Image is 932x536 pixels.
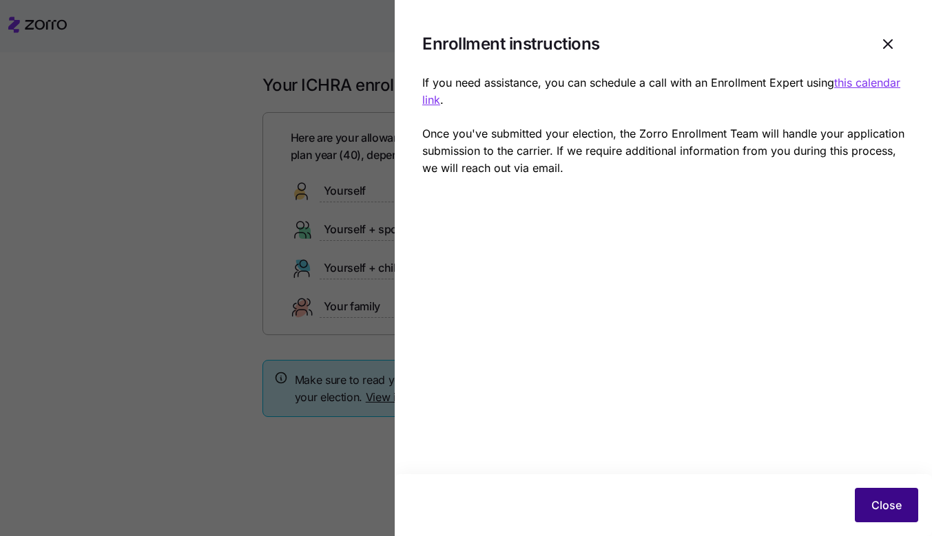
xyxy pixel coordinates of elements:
button: Close [855,488,918,522]
h1: Enrollment instructions [422,33,860,54]
span: Close [871,497,902,513]
p: If you need assistance, you can schedule a call with an Enrollment Expert using . Once you've sub... [422,74,904,177]
a: this calendar link [422,76,900,107]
